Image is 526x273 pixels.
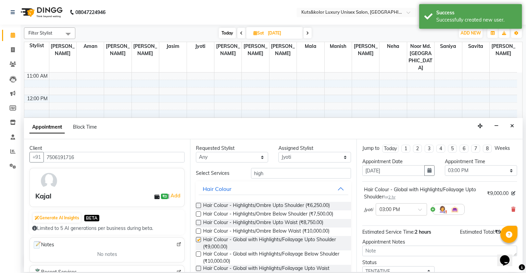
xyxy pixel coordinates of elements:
span: Estimated Total: [460,229,495,235]
span: | [168,192,181,200]
span: Aman [77,42,104,51]
span: Hair Colour - Highlights/Ombre Below Shoulder (₹7,500.00) [203,210,333,219]
span: Appointment [29,121,65,133]
button: ADD NEW [459,28,483,38]
div: Requested Stylist [196,145,268,152]
img: Hairdresser.png [438,205,447,213]
span: [PERSON_NAME] [352,42,379,58]
div: Assigned Stylist [278,145,351,152]
i: Edit price [511,191,515,195]
li: 1 [401,145,410,153]
span: Jasim [159,42,186,51]
span: Filter Stylist [28,30,52,36]
span: saniya [435,42,462,51]
div: Successfully created new user. [436,16,517,24]
div: Status [362,259,435,266]
span: Neha [379,42,406,51]
span: Jyoti [364,206,373,213]
li: 6 [460,145,468,153]
img: Interior.png [451,205,459,213]
span: Jyoti [187,42,214,51]
span: 2 hr [388,195,396,199]
div: Appointment Time [445,158,517,165]
li: 4 [436,145,445,153]
span: Hair Colour - Global with Highlights/Foilayage Below Shoulder (₹10,000.00) [203,250,345,265]
button: +91 [29,152,44,162]
span: Savita [462,42,489,51]
div: Appointment Date [362,158,435,165]
div: Hair Colour - Global with Highlights/Foilayage Upto Shoulder [364,186,484,200]
span: [PERSON_NAME] [270,42,297,58]
span: ADD NEW [461,30,481,36]
span: Manish [325,42,352,51]
div: 1:00 PM [28,118,49,125]
input: Search by Name/Mobile/Email/Code [43,152,185,162]
span: Estimated Service Time: [362,229,415,235]
span: [PERSON_NAME] [49,42,76,58]
span: ₹9,000.00 [495,229,517,235]
a: Add [170,192,181,200]
span: Hair Colour - Highlights/Ombre Upto Waist (₹8,750.00) [203,219,323,227]
iframe: chat widget [497,246,519,266]
div: Client [29,145,185,152]
span: Block Time [73,124,97,130]
div: Limited to 5 AI generations per business during beta. [32,225,182,232]
div: Stylist [24,42,49,49]
span: Sat [252,30,266,36]
img: logo [17,3,64,22]
div: Today [384,145,397,152]
div: Weeks [494,145,510,152]
span: No notes [97,251,117,258]
div: 11:00 AM [25,73,49,80]
li: 7 [471,145,480,153]
div: Hair Colour [203,185,231,193]
span: Today [219,28,236,38]
span: [PERSON_NAME] [104,42,131,58]
input: yyyy-mm-dd [362,165,425,176]
button: Close [507,121,517,131]
img: avatar [39,171,59,191]
li: 8 [483,145,492,153]
small: for [384,195,396,199]
span: [PERSON_NAME] [490,42,517,58]
div: Jump to [362,145,379,152]
span: ₹0 [161,194,168,199]
div: Kajal [35,191,51,201]
span: [PERSON_NAME] [242,42,269,58]
li: 5 [448,145,457,153]
div: 12:00 PM [26,95,49,102]
span: Hair Colour - Global with Highlights/Foilayage Upto Shoulder (₹9,000.00) [203,236,345,250]
span: Noor Md. [GEOGRAPHIC_DATA] [407,42,434,72]
div: Success [436,9,517,16]
li: 3 [425,145,434,153]
span: ₹9,000.00 [487,190,509,197]
span: Notes [33,240,54,249]
input: Search by service name [251,168,351,179]
span: [PERSON_NAME] [132,42,159,58]
span: Hair Colour - Highlights/Ombre Upto Shoulder (₹6,250.00) [203,202,330,210]
input: 2025-10-11 [266,28,300,38]
li: 2 [413,145,422,153]
b: 08047224946 [75,3,105,22]
div: Appointment Notes [362,238,517,246]
span: Hair Colour - Highlights/Ombre Below Waist (₹10,000.00) [203,227,329,236]
span: BETA [84,215,99,221]
button: Hair Colour [199,183,348,195]
span: [PERSON_NAME] [214,42,241,58]
button: Generate AI Insights [33,213,81,223]
div: Select Services [191,170,246,177]
span: Mala [297,42,324,51]
span: 2 hours [415,229,431,235]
